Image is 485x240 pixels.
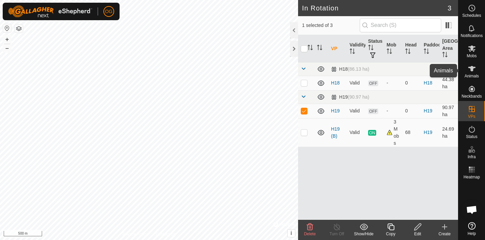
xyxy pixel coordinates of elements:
[463,175,480,179] span: Heatmap
[402,35,421,63] th: Head
[365,35,384,63] th: Status
[468,114,475,118] span: VPs
[331,108,340,113] a: H19
[156,231,175,237] a: Contact Us
[347,118,365,147] td: Valid
[291,230,292,236] span: i
[421,35,440,63] th: Paddock
[105,8,112,15] span: OG
[387,118,400,147] div: 3 Mobs
[424,130,432,135] a: H19
[8,5,92,18] img: Gallagher Logo
[464,74,479,78] span: Animals
[440,35,458,63] th: [GEOGRAPHIC_DATA] Area
[384,35,402,63] th: Mob
[440,104,458,118] td: 90.97 ha
[347,76,365,90] td: Valid
[424,49,429,55] p-sorticon: Activate to sort
[323,231,350,237] div: Turn Off
[467,54,477,58] span: Mobs
[331,80,340,85] a: H18
[288,230,295,237] button: i
[368,46,374,51] p-sorticon: Activate to sort
[440,118,458,147] td: 24.69 ha
[467,232,476,236] span: Help
[302,4,448,12] h2: In Rotation
[368,130,376,136] span: ON
[404,231,431,237] div: Edit
[122,231,148,237] a: Privacy Policy
[440,76,458,90] td: 44.38 ha
[348,66,369,72] span: (86.13 ha)
[347,35,365,63] th: Validity
[317,46,322,51] p-sorticon: Activate to sort
[466,135,477,139] span: Status
[461,34,483,38] span: Notifications
[462,13,481,18] span: Schedules
[348,94,369,100] span: (90.97 ha)
[350,49,355,55] p-sorticon: Activate to sort
[387,107,400,114] div: -
[347,104,365,118] td: Valid
[387,49,392,55] p-sorticon: Activate to sort
[387,79,400,87] div: -
[462,200,482,220] div: Open chat
[424,108,432,113] a: H19
[15,25,23,33] button: Map Layers
[405,49,411,55] p-sorticon: Activate to sort
[461,94,482,98] span: Neckbands
[331,94,369,100] div: H19
[442,53,448,58] p-sorticon: Activate to sort
[3,44,11,52] button: –
[402,76,421,90] td: 0
[328,35,347,63] th: VP
[331,66,369,72] div: H18
[458,219,485,238] a: Help
[402,118,421,147] td: 68
[448,3,451,13] span: 3
[360,18,441,32] input: Search (S)
[368,80,378,86] span: OFF
[3,35,11,43] button: +
[424,80,432,85] a: H18
[308,46,313,51] p-sorticon: Activate to sort
[402,104,421,118] td: 0
[304,232,316,236] span: Delete
[467,155,476,159] span: Infra
[302,22,360,29] span: 1 selected of 3
[3,24,11,32] button: Reset Map
[431,231,458,237] div: Create
[368,108,378,114] span: OFF
[377,231,404,237] div: Copy
[331,126,340,139] a: H19 (B)
[350,231,377,237] div: Show/Hide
